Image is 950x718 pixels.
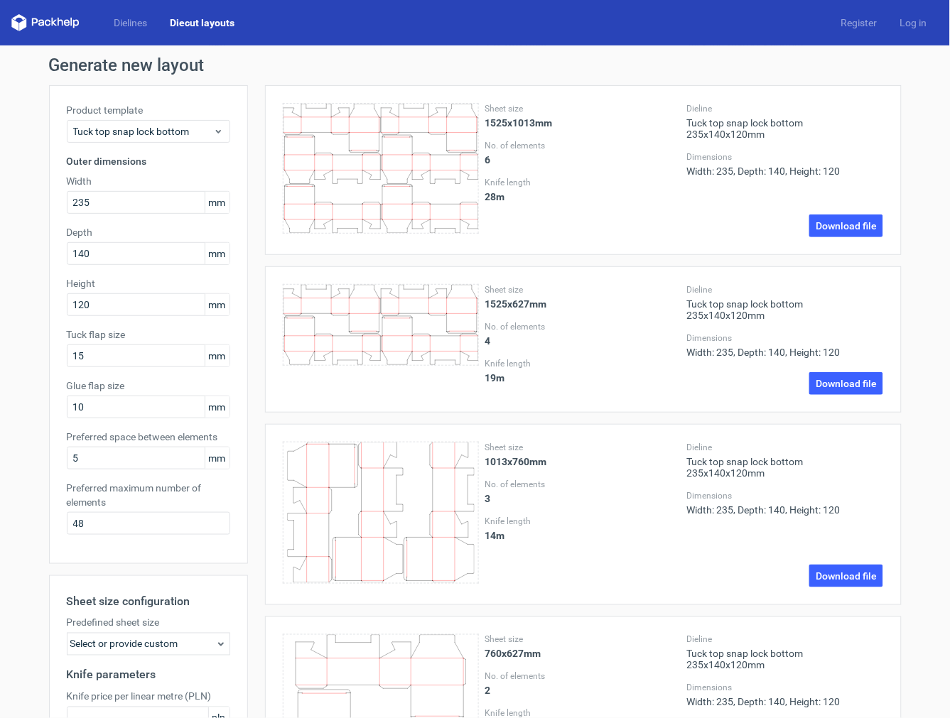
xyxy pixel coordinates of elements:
[67,379,230,393] label: Glue flap size
[485,177,681,188] label: Knife length
[67,154,230,168] h3: Outer dimensions
[485,516,681,527] label: Knife length
[485,530,504,541] strong: 14 m
[67,667,230,684] h2: Knife parameters
[67,174,230,188] label: Width
[67,593,230,610] h2: Sheet size configuration
[485,479,681,490] label: No. of elements
[809,372,883,395] a: Download file
[485,191,504,202] strong: 28 m
[67,481,230,509] label: Preferred maximum number of elements
[67,633,230,656] div: Select or provide custom
[687,151,884,163] label: Dimensions
[687,442,884,479] div: Tuck top snap lock bottom 235x140x120mm
[809,565,883,587] a: Download file
[889,16,939,30] a: Log in
[687,151,884,177] div: Width: 235, Depth: 140, Height: 120
[485,685,490,697] strong: 2
[485,335,490,347] strong: 4
[485,634,681,646] label: Sheet size
[809,214,883,237] a: Download file
[687,332,884,358] div: Width: 235, Depth: 140, Height: 120
[485,456,546,467] strong: 1013x760mm
[205,396,230,418] span: mm
[485,372,504,384] strong: 19 m
[485,442,681,453] label: Sheet size
[205,243,230,264] span: mm
[67,103,230,117] label: Product template
[67,430,230,444] label: Preferred space between elements
[67,276,230,290] label: Height
[687,682,884,694] label: Dimensions
[102,16,158,30] a: Dielines
[485,671,681,682] label: No. of elements
[73,124,213,138] span: Tuck top snap lock bottom
[485,358,681,369] label: Knife length
[687,682,884,708] div: Width: 235, Depth: 140, Height: 120
[687,634,884,646] label: Dieline
[205,192,230,213] span: mm
[687,490,884,516] div: Width: 235, Depth: 140, Height: 120
[687,332,884,344] label: Dimensions
[158,16,246,30] a: Diecut layouts
[687,103,884,140] div: Tuck top snap lock bottom 235x140x120mm
[67,616,230,630] label: Predefined sheet size
[687,284,884,295] label: Dieline
[485,117,552,129] strong: 1525x1013mm
[205,294,230,315] span: mm
[485,493,490,504] strong: 3
[205,447,230,469] span: mm
[485,103,681,114] label: Sheet size
[485,140,681,151] label: No. of elements
[67,690,230,704] label: Knife price per linear metre (PLN)
[67,327,230,342] label: Tuck flap size
[485,321,681,332] label: No. of elements
[830,16,889,30] a: Register
[687,634,884,671] div: Tuck top snap lock bottom 235x140x120mm
[687,442,884,453] label: Dieline
[485,298,546,310] strong: 1525x627mm
[485,154,490,165] strong: 6
[205,345,230,366] span: mm
[49,57,902,74] h1: Generate new layout
[485,648,541,660] strong: 760x627mm
[485,284,681,295] label: Sheet size
[67,225,230,239] label: Depth
[687,490,884,501] label: Dimensions
[687,103,884,114] label: Dieline
[687,284,884,321] div: Tuck top snap lock bottom 235x140x120mm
